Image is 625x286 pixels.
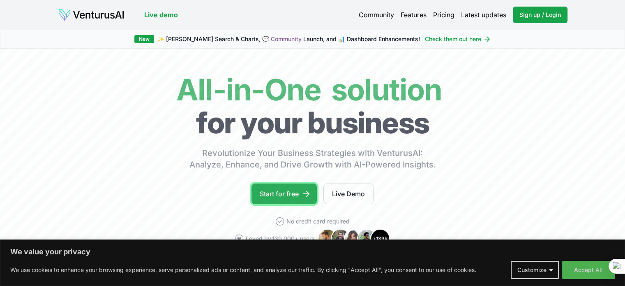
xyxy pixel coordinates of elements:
[331,229,351,249] img: Avatar 2
[359,10,394,20] a: Community
[425,35,491,43] a: Check them out here
[271,35,302,42] a: Community
[58,8,125,21] img: logo
[251,184,317,204] a: Start for free
[157,35,420,43] span: ✨ [PERSON_NAME] Search & Charts, 💬 Launch, and 📊 Dashboard Enhancements!
[357,229,377,249] img: Avatar 4
[461,10,506,20] a: Latest updates
[134,35,154,43] div: New
[562,261,615,279] button: Accept All
[10,247,615,257] p: We value your privacy
[344,229,364,249] img: Avatar 3
[401,10,427,20] a: Features
[433,10,454,20] a: Pricing
[513,7,567,23] a: Sign up / Login
[511,261,559,279] button: Customize
[323,184,374,204] a: Live Demo
[144,10,178,20] a: Live demo
[318,229,337,249] img: Avatar 1
[519,11,561,19] span: Sign up / Login
[10,265,476,275] p: We use cookies to enhance your browsing experience, serve personalized ads or content, and analyz...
